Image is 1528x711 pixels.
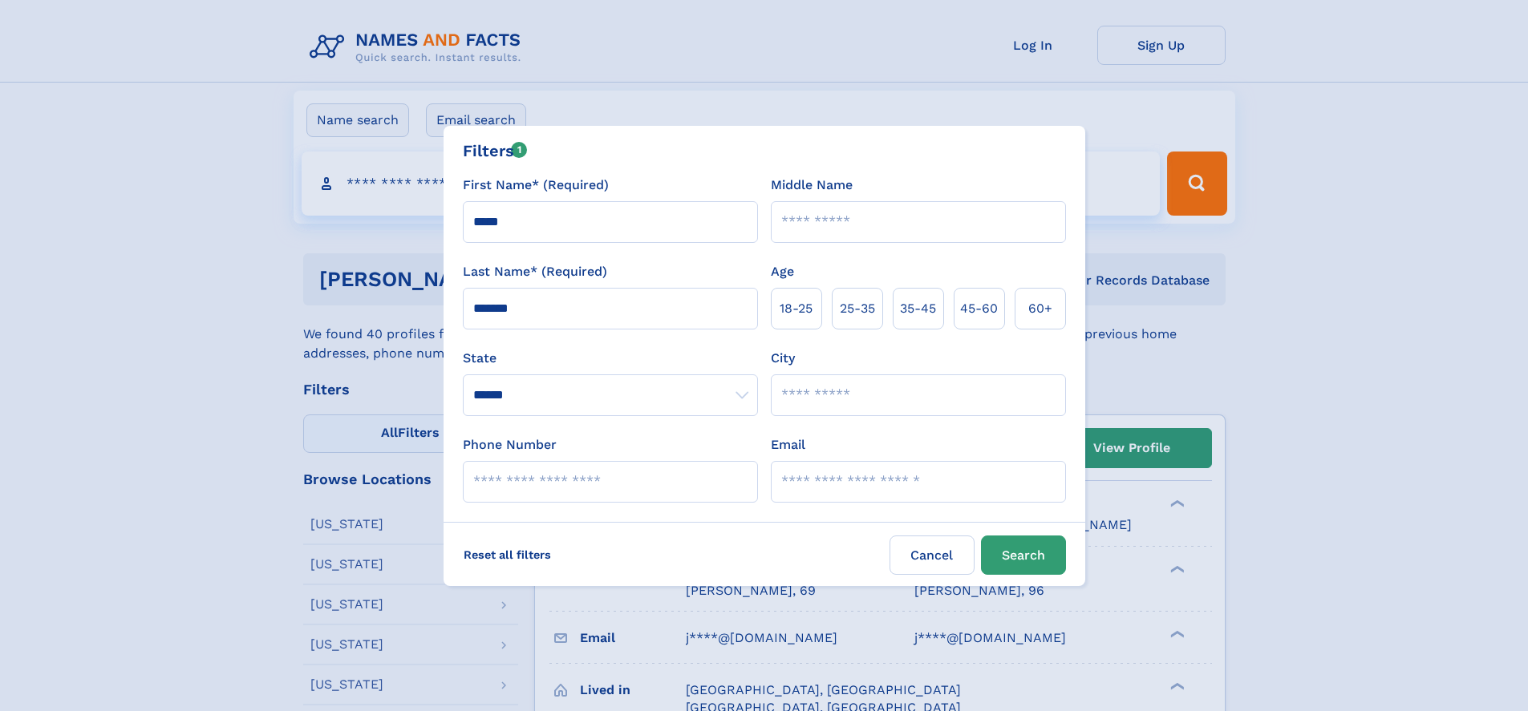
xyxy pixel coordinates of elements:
div: Filters [463,139,528,163]
span: 25‑35 [840,299,875,318]
span: 60+ [1028,299,1052,318]
label: Age [771,262,794,281]
label: Middle Name [771,176,853,195]
label: City [771,349,795,368]
label: Reset all filters [453,535,561,574]
span: 45‑60 [960,299,998,318]
label: Last Name* (Required) [463,262,607,281]
label: Phone Number [463,435,557,454]
span: 35‑45 [900,299,936,318]
label: Email [771,435,805,454]
label: Cancel [890,535,975,575]
label: First Name* (Required) [463,176,609,195]
span: 18‑25 [780,299,813,318]
label: State [463,349,758,368]
button: Search [981,535,1066,575]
